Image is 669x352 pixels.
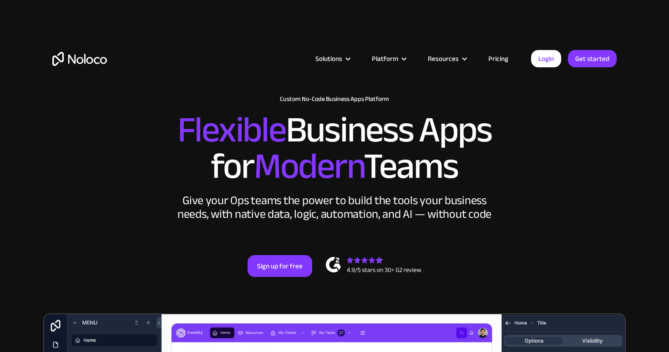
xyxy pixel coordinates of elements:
[52,52,107,66] a: home
[568,50,617,67] a: Get started
[254,132,364,200] span: Modern
[416,53,477,65] div: Resources
[177,96,286,164] span: Flexible
[304,53,360,65] div: Solutions
[175,194,494,221] div: Give your Ops teams the power to build the tools your business needs, with native data, logic, au...
[248,255,312,277] a: Sign up for free
[360,53,416,65] div: Platform
[52,112,617,185] h2: Business Apps for Teams
[531,50,561,67] a: Login
[477,53,520,65] a: Pricing
[315,53,342,65] div: Solutions
[428,53,459,65] div: Resources
[372,53,398,65] div: Platform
